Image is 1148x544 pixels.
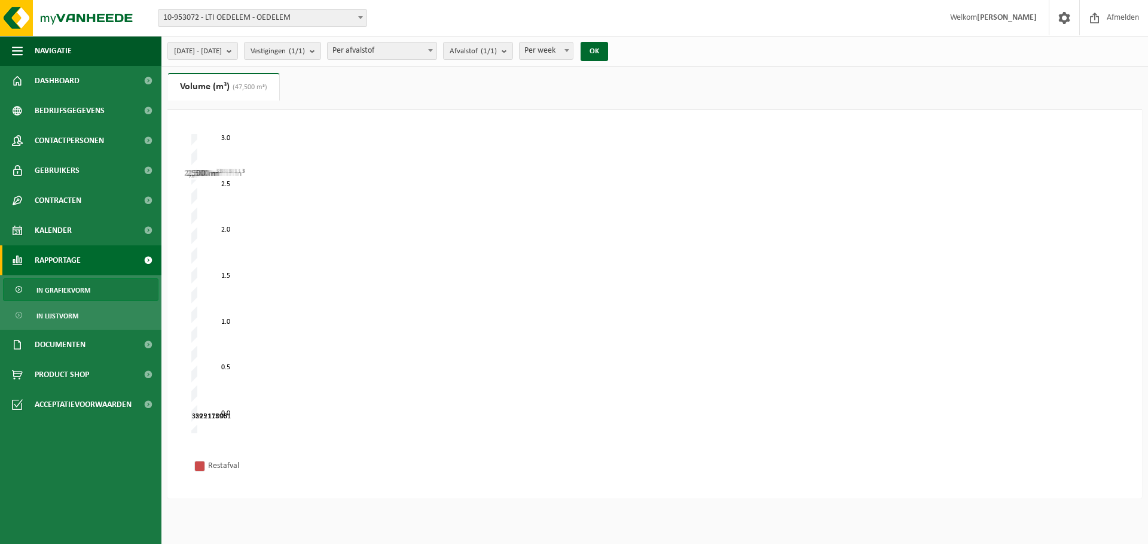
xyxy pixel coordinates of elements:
span: Kalender [35,215,72,245]
span: Per afvalstof [327,42,437,60]
span: Per afvalstof [328,42,436,59]
span: Product Shop [35,360,89,390]
span: Documenten [35,330,86,360]
span: Contracten [35,186,81,215]
span: [DATE] - [DATE] [174,42,222,60]
span: Vestigingen [251,42,305,60]
span: Acceptatievoorwaarden [35,390,132,420]
button: OK [581,42,608,61]
span: In lijstvorm [36,305,78,327]
span: Dashboard [35,66,80,96]
span: Afvalstof [450,42,497,60]
span: Contactpersonen [35,126,104,156]
count: (1/1) [481,47,497,55]
span: Rapportage [35,245,81,275]
span: Gebruikers [35,156,80,186]
button: Vestigingen(1/1) [244,42,321,60]
span: Per week [519,42,573,60]
button: Afvalstof(1/1) [443,42,513,60]
span: Bedrijfsgegevens [35,96,105,126]
div: 2,500 m³ [181,168,222,180]
a: In grafiekvorm [3,278,158,301]
button: [DATE] - [DATE] [167,42,238,60]
count: (1/1) [289,47,305,55]
div: Restafval [208,458,364,473]
span: Per week [520,42,573,59]
strong: [PERSON_NAME] [977,13,1037,22]
span: 10-953072 - LTI OEDELEM - OEDELEM [158,9,367,27]
span: In grafiekvorm [36,279,90,302]
a: Volume (m³) [168,73,279,101]
a: In lijstvorm [3,304,158,327]
span: (47,500 m³) [230,84,267,91]
span: 10-953072 - LTI OEDELEM - OEDELEM [158,10,367,26]
span: Navigatie [35,36,72,66]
